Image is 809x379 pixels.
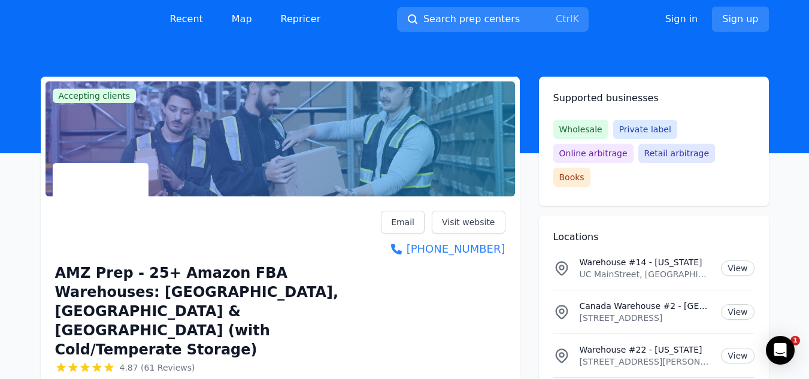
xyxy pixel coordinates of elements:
[572,13,579,25] kbd: K
[721,348,754,363] a: View
[160,7,213,31] a: Recent
[790,336,800,345] span: 1
[553,230,755,244] h2: Locations
[423,12,520,26] span: Search prep centers
[222,7,262,31] a: Map
[41,11,137,28] img: PrepCenter
[638,144,715,163] span: Retail arbitrage
[665,12,698,26] a: Sign in
[55,263,381,359] h1: AMZ Prep - 25+ Amazon FBA Warehouses: [GEOGRAPHIC_DATA], [GEOGRAPHIC_DATA] & [GEOGRAPHIC_DATA] (w...
[766,336,795,365] div: Open Intercom Messenger
[556,13,572,25] kbd: Ctrl
[721,260,754,276] a: View
[712,7,768,32] a: Sign up
[397,7,589,32] button: Search prep centersCtrlK
[271,7,331,31] a: Repricer
[721,304,754,320] a: View
[381,211,425,234] a: Email
[55,165,146,256] img: AMZ Prep - 25+ Amazon FBA Warehouses: US, Canada & UK (with Cold/Temperate Storage)
[432,211,505,234] a: Visit website
[580,344,712,356] p: Warehouse #22 - [US_STATE]
[553,120,608,139] span: Wholesale
[580,312,712,324] p: [STREET_ADDRESS]
[381,241,505,257] a: [PHONE_NUMBER]
[580,300,712,312] p: Canada Warehouse #2 - [GEOGRAPHIC_DATA]
[553,144,634,163] span: Online arbitrage
[580,356,712,368] p: [STREET_ADDRESS][PERSON_NAME][US_STATE]
[53,89,137,103] span: Accepting clients
[553,168,590,187] span: Books
[613,120,677,139] span: Private label
[580,268,712,280] p: UC MainStreet, [GEOGRAPHIC_DATA], [GEOGRAPHIC_DATA], [US_STATE][GEOGRAPHIC_DATA], [GEOGRAPHIC_DATA]
[580,256,712,268] p: Warehouse #14 - [US_STATE]
[553,91,755,105] h2: Supported businesses
[120,362,195,374] span: 4.87 (61 Reviews)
